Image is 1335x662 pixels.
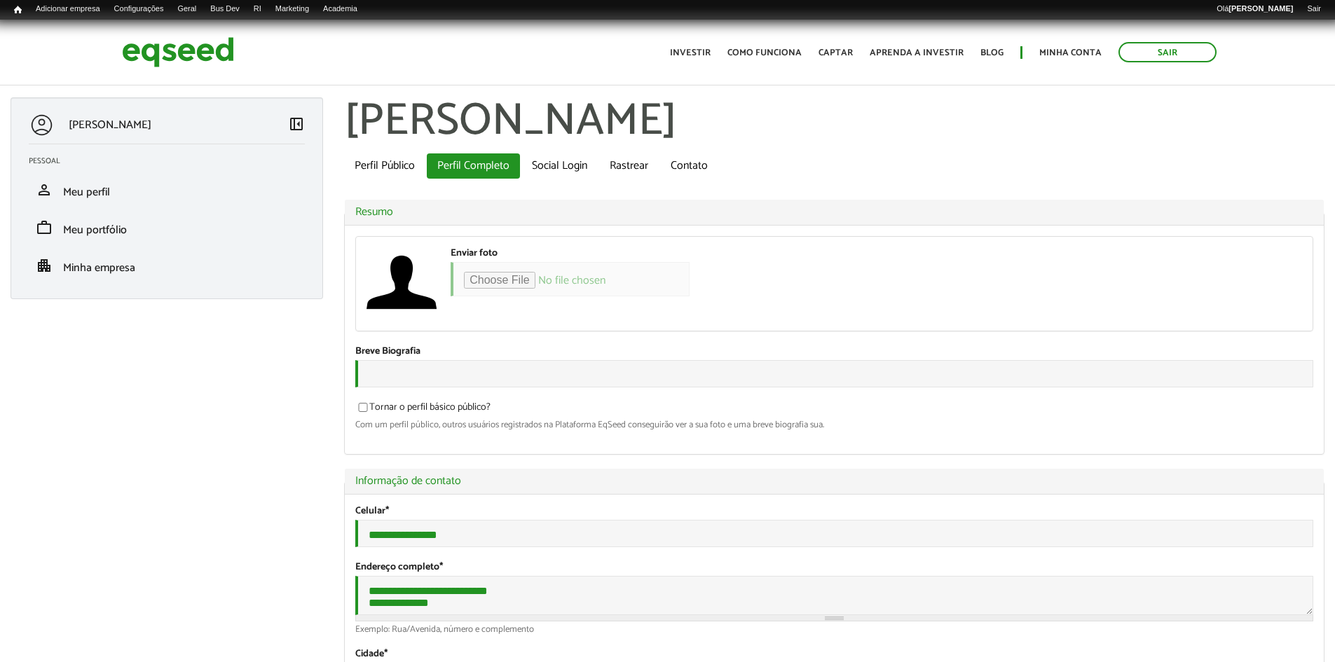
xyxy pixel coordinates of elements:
label: Endereço completo [355,563,443,572]
a: workMeu portfólio [29,219,305,236]
span: Meu perfil [63,183,110,202]
a: Sair [1300,4,1328,15]
a: Colapsar menu [288,116,305,135]
a: Investir [670,48,711,57]
label: Breve Biografia [355,347,420,357]
span: work [36,219,53,236]
label: Tornar o perfil básico público? [355,403,491,417]
a: Marketing [268,4,316,15]
a: Aprenda a investir [870,48,964,57]
a: Contato [660,153,718,179]
span: Este campo é obrigatório. [384,646,388,662]
a: Social Login [521,153,598,179]
a: Início [7,4,29,17]
a: Blog [980,48,1004,57]
img: EqSeed [122,34,234,71]
a: apartmentMinha empresa [29,257,305,274]
span: Início [14,5,22,15]
label: Cidade [355,649,388,659]
span: apartment [36,257,53,274]
a: RI [247,4,268,15]
a: Configurações [107,4,171,15]
a: Captar [819,48,853,57]
strong: [PERSON_NAME] [1228,4,1293,13]
h1: [PERSON_NAME] [344,97,1324,146]
a: Resumo [355,207,1313,218]
a: Perfil Público [344,153,425,179]
a: Ver perfil do usuário. [367,247,437,317]
li: Minha empresa [18,247,315,284]
h2: Pessoal [29,157,315,165]
a: Perfil Completo [427,153,520,179]
a: Como funciona [727,48,802,57]
label: Enviar foto [451,249,498,258]
label: Celular [355,506,389,516]
span: Meu portfólio [63,221,127,240]
a: Academia [316,4,364,15]
span: Minha empresa [63,258,135,277]
div: Exemplo: Rua/Avenida, número e complemento [355,625,1313,634]
img: Foto de GABRIELA GARCIA CORTES de Andrade [367,247,437,317]
a: Geral [170,4,203,15]
a: Rastrear [599,153,659,179]
span: Este campo é obrigatório. [439,559,443,575]
input: Tornar o perfil básico público? [350,403,376,412]
a: Minha conta [1039,48,1102,57]
a: Sair [1118,42,1217,62]
a: personMeu perfil [29,181,305,198]
a: Adicionar empresa [29,4,107,15]
a: Informação de contato [355,476,1313,487]
p: [PERSON_NAME] [69,118,151,132]
a: Olá[PERSON_NAME] [1210,4,1300,15]
li: Meu perfil [18,171,315,209]
span: person [36,181,53,198]
span: left_panel_close [288,116,305,132]
div: Com um perfil público, outros usuários registrados na Plataforma EqSeed conseguirão ver a sua fot... [355,420,1313,429]
span: Este campo é obrigatório. [385,503,389,519]
a: Bus Dev [203,4,247,15]
li: Meu portfólio [18,209,315,247]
